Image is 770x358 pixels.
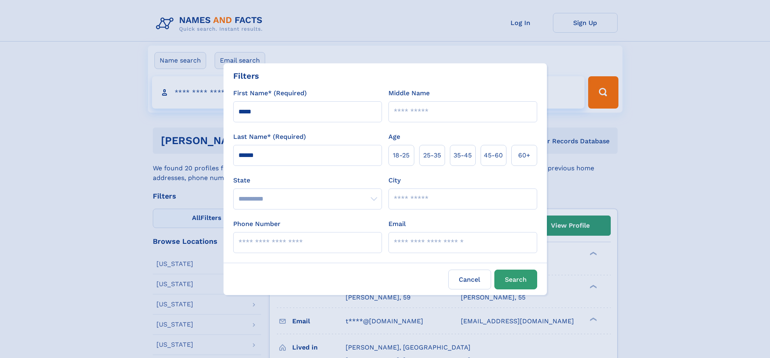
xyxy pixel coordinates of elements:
span: 18‑25 [393,151,409,160]
span: 35‑45 [454,151,472,160]
label: First Name* (Required) [233,88,307,98]
span: 45‑60 [484,151,503,160]
label: State [233,176,382,185]
label: Cancel [448,270,491,289]
div: Filters [233,70,259,82]
label: Email [388,219,406,229]
label: Age [388,132,400,142]
label: Phone Number [233,219,281,229]
button: Search [494,270,537,289]
span: 25‑35 [423,151,441,160]
label: Middle Name [388,88,430,98]
label: Last Name* (Required) [233,132,306,142]
label: City [388,176,401,185]
span: 60+ [518,151,530,160]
